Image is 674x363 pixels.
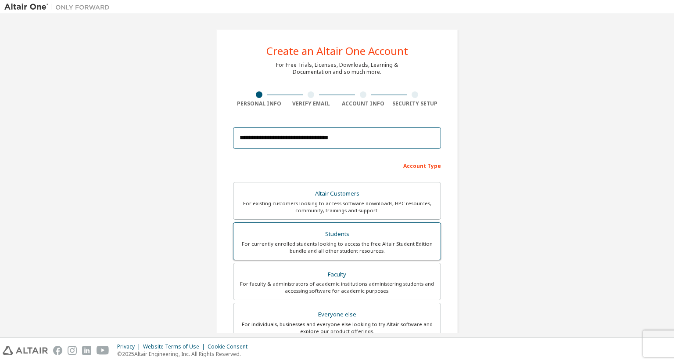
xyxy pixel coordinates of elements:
[266,46,408,56] div: Create an Altair One Account
[285,100,337,107] div: Verify Email
[337,100,389,107] div: Account Info
[233,158,441,172] div: Account Type
[208,343,253,350] div: Cookie Consent
[53,346,62,355] img: facebook.svg
[68,346,77,355] img: instagram.svg
[143,343,208,350] div: Website Terms of Use
[239,309,435,321] div: Everyone else
[239,280,435,294] div: For faculty & administrators of academic institutions administering students and accessing softwa...
[239,200,435,214] div: For existing customers looking to access software downloads, HPC resources, community, trainings ...
[82,346,91,355] img: linkedin.svg
[239,228,435,240] div: Students
[239,321,435,335] div: For individuals, businesses and everyone else looking to try Altair software and explore our prod...
[4,3,114,11] img: Altair One
[276,62,398,76] div: For Free Trials, Licenses, Downloads, Learning & Documentation and so much more.
[239,188,435,200] div: Altair Customers
[117,343,143,350] div: Privacy
[233,100,285,107] div: Personal Info
[389,100,441,107] div: Security Setup
[239,240,435,254] div: For currently enrolled students looking to access the free Altair Student Edition bundle and all ...
[239,269,435,281] div: Faculty
[3,346,48,355] img: altair_logo.svg
[97,346,109,355] img: youtube.svg
[117,350,253,358] p: © 2025 Altair Engineering, Inc. All Rights Reserved.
